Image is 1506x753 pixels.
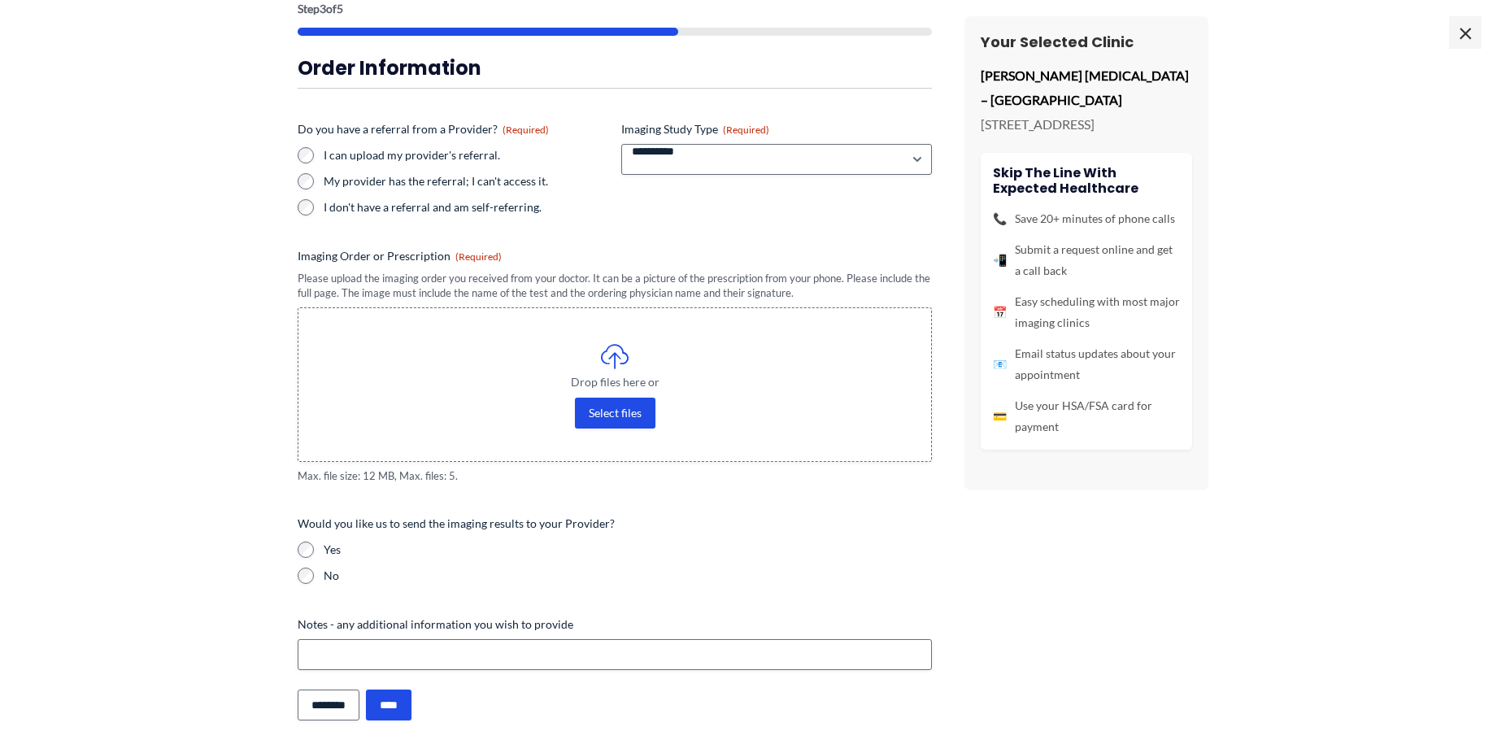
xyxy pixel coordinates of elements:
label: Notes - any additional information you wish to provide [298,616,932,633]
li: Easy scheduling with most major imaging clinics [993,291,1180,333]
span: 📅 [993,302,1007,323]
button: select files, imaging order or prescription(required) [575,398,655,429]
label: Yes [324,542,932,558]
span: Drop files here or [331,376,899,388]
span: (Required) [723,124,769,136]
legend: Do you have a referral from a Provider? [298,121,549,137]
span: (Required) [455,250,502,263]
div: Please upload the imaging order you received from your doctor. It can be a picture of the prescri... [298,271,932,301]
label: Imaging Study Type [621,121,932,137]
span: Max. file size: 12 MB, Max. files: 5. [298,468,932,484]
span: 💳 [993,406,1007,427]
span: 📞 [993,208,1007,229]
li: Save 20+ minutes of phone calls [993,208,1180,229]
span: × [1449,16,1482,49]
label: I can upload my provider's referral. [324,147,608,163]
span: 📲 [993,250,1007,271]
span: 5 [337,2,343,15]
p: Step of [298,3,932,15]
h3: Order Information [298,55,932,81]
label: I don't have a referral and am self-referring. [324,199,608,215]
label: My provider has the referral; I can't access it. [324,173,608,189]
li: Email status updates about your appointment [993,343,1180,385]
li: Use your HSA/FSA card for payment [993,395,1180,437]
span: (Required) [503,124,549,136]
h3: Your Selected Clinic [981,33,1192,51]
legend: Would you like us to send the imaging results to your Provider? [298,516,615,532]
h4: Skip the line with Expected Healthcare [993,165,1180,196]
p: [PERSON_NAME] [MEDICAL_DATA] – [GEOGRAPHIC_DATA] [981,63,1192,111]
label: Imaging Order or Prescription [298,248,932,264]
p: [STREET_ADDRESS] [981,112,1192,137]
label: No [324,568,932,584]
li: Submit a request online and get a call back [993,239,1180,281]
span: 📧 [993,354,1007,375]
span: 3 [320,2,326,15]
